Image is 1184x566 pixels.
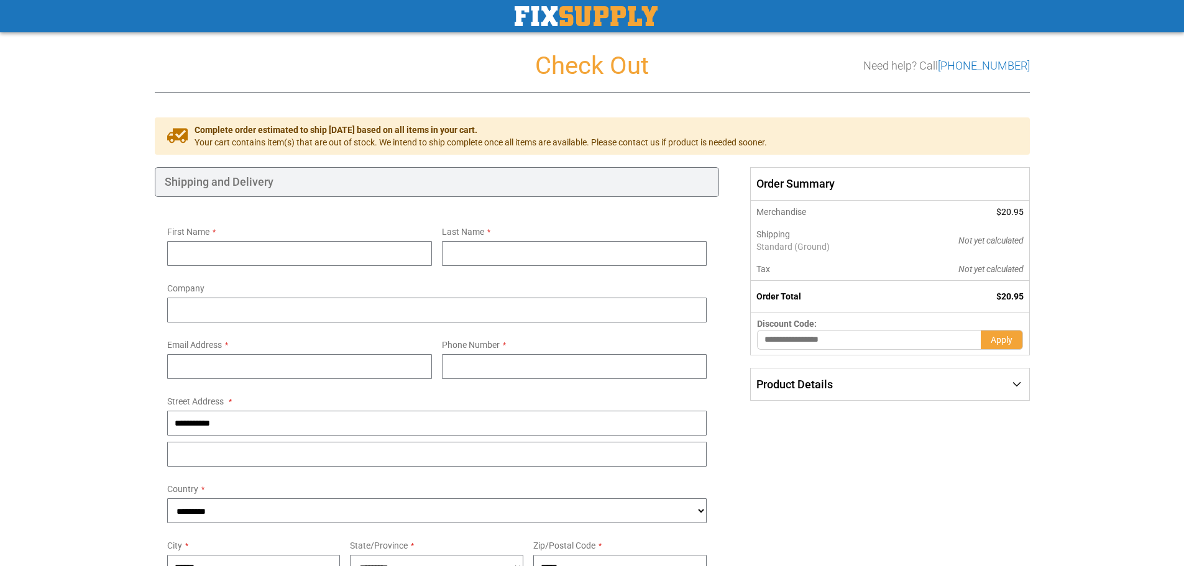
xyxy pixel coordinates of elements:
[515,6,658,26] img: Fix Industrial Supply
[195,136,767,148] span: Your cart contains item(s) that are out of stock. We intend to ship complete once all items are a...
[981,330,1023,350] button: Apply
[863,60,1030,72] h3: Need help? Call
[167,541,182,550] span: City
[167,340,222,350] span: Email Address
[751,201,897,223] th: Merchandise
[750,167,1029,201] span: Order Summary
[515,6,658,26] a: store logo
[756,378,833,391] span: Product Details
[167,484,198,494] span: Country
[756,240,891,253] span: Standard (Ground)
[991,335,1012,345] span: Apply
[167,227,209,237] span: First Name
[442,340,500,350] span: Phone Number
[938,59,1030,72] a: [PHONE_NUMBER]
[167,283,204,293] span: Company
[195,124,767,136] span: Complete order estimated to ship [DATE] based on all items in your cart.
[167,396,224,406] span: Street Address
[958,264,1024,274] span: Not yet calculated
[996,207,1024,217] span: $20.95
[442,227,484,237] span: Last Name
[533,541,595,550] span: Zip/Postal Code
[751,258,897,281] th: Tax
[757,319,817,329] span: Discount Code:
[996,291,1024,301] span: $20.95
[756,229,790,239] span: Shipping
[155,52,1030,80] h1: Check Out
[958,235,1024,245] span: Not yet calculated
[155,167,720,197] div: Shipping and Delivery
[756,291,801,301] strong: Order Total
[350,541,408,550] span: State/Province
